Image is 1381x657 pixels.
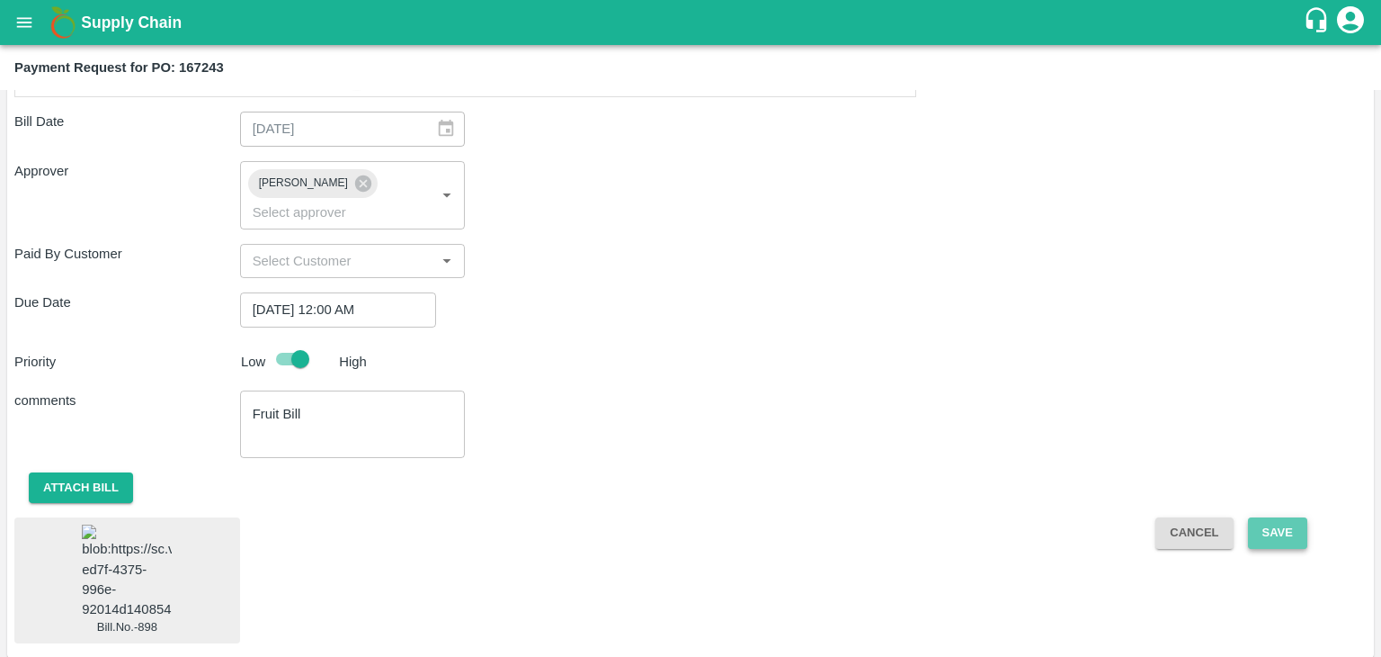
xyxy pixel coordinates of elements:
[248,169,378,198] div: [PERSON_NAME]
[29,472,133,504] button: Attach bill
[14,60,224,75] b: Payment Request for PO: 167243
[245,249,431,273] input: Select Customer
[97,619,157,636] span: Bill.No.-898
[4,2,45,43] button: open drawer
[14,292,240,312] p: Due Date
[435,184,459,207] button: Open
[14,244,240,264] p: Paid By Customer
[248,174,359,193] span: [PERSON_NAME]
[1334,4,1367,41] div: account of current user
[245,201,407,224] input: Select approver
[1303,6,1334,39] div: customer-support
[81,10,1303,35] a: Supply Chain
[82,525,172,619] img: blob:https://sc.vegrow.in/5b2eff90-ed7f-4375-996e-92014d140854
[1248,517,1307,549] button: Save
[14,352,234,372] p: Priority
[1155,517,1233,549] button: Cancel
[435,249,459,273] button: Open
[14,161,240,181] p: Approver
[253,405,453,443] textarea: Fruit Bill
[339,352,367,372] p: High
[81,13,182,31] b: Supply Chain
[45,4,81,40] img: logo
[240,112,422,146] input: Bill Date
[14,391,240,410] p: comments
[14,112,240,131] p: Bill Date
[240,292,423,327] input: Choose date, selected date is Aug 15, 2025
[241,352,265,372] p: Low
